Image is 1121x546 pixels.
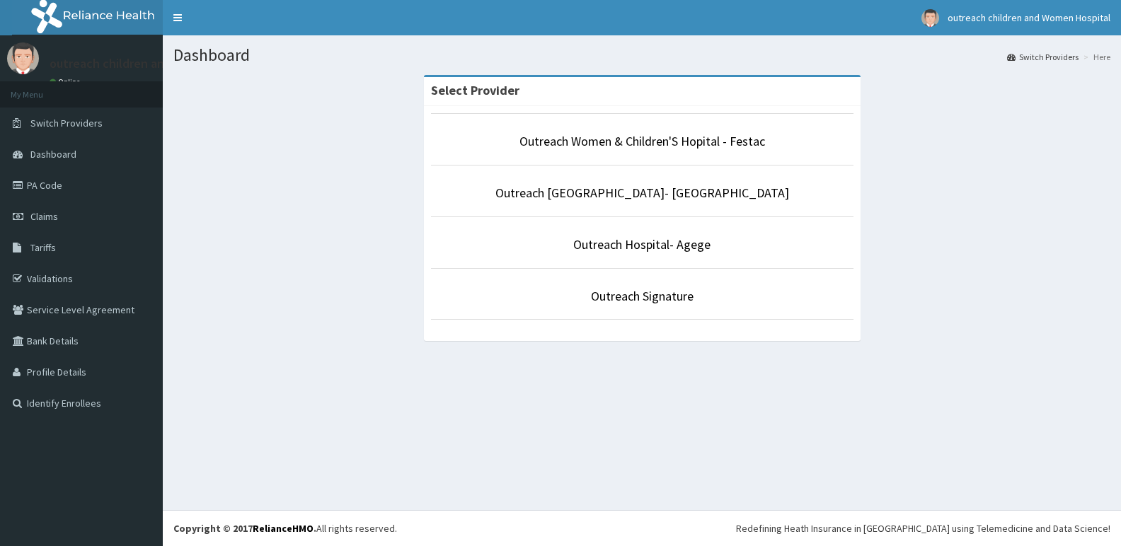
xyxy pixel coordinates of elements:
[30,148,76,161] span: Dashboard
[173,522,316,535] strong: Copyright © 2017 .
[50,77,84,87] a: Online
[50,57,265,70] p: outreach children and Women Hospital
[736,521,1110,535] div: Redefining Heath Insurance in [GEOGRAPHIC_DATA] using Telemedicine and Data Science!
[253,522,314,535] a: RelianceHMO
[495,185,789,201] a: Outreach [GEOGRAPHIC_DATA]- [GEOGRAPHIC_DATA]
[431,82,519,98] strong: Select Provider
[30,117,103,129] span: Switch Providers
[173,46,1110,64] h1: Dashboard
[591,288,694,304] a: Outreach Signature
[1007,51,1079,63] a: Switch Providers
[30,210,58,223] span: Claims
[921,9,939,27] img: User Image
[163,510,1121,546] footer: All rights reserved.
[519,133,765,149] a: Outreach Women & Children'S Hopital - Festac
[948,11,1110,24] span: outreach children and Women Hospital
[1080,51,1110,63] li: Here
[7,42,39,74] img: User Image
[30,241,56,254] span: Tariffs
[573,236,711,252] a: Outreach Hospital- Agege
